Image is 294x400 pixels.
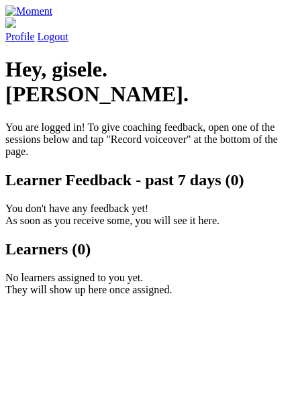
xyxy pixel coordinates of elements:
[5,203,289,227] p: You don't have any feedback yet! As soon as you receive some, you will see it here.
[5,240,289,258] h2: Learners (0)
[5,17,16,28] img: default_avatar-b4e2223d03051bc43aaaccfb402a43260a3f17acc7fafc1603fdf008d6cba3c9.png
[38,31,68,42] a: Logout
[5,5,52,17] img: Moment
[5,171,289,189] h2: Learner Feedback - past 7 days (0)
[5,121,289,158] p: You are logged in! To give coaching feedback, open one of the sessions below and tap "Record voic...
[5,57,289,107] h1: Hey, gisele.[PERSON_NAME].
[5,272,289,296] p: No learners assigned to you yet. They will show up here once assigned.
[5,17,289,42] a: Profile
